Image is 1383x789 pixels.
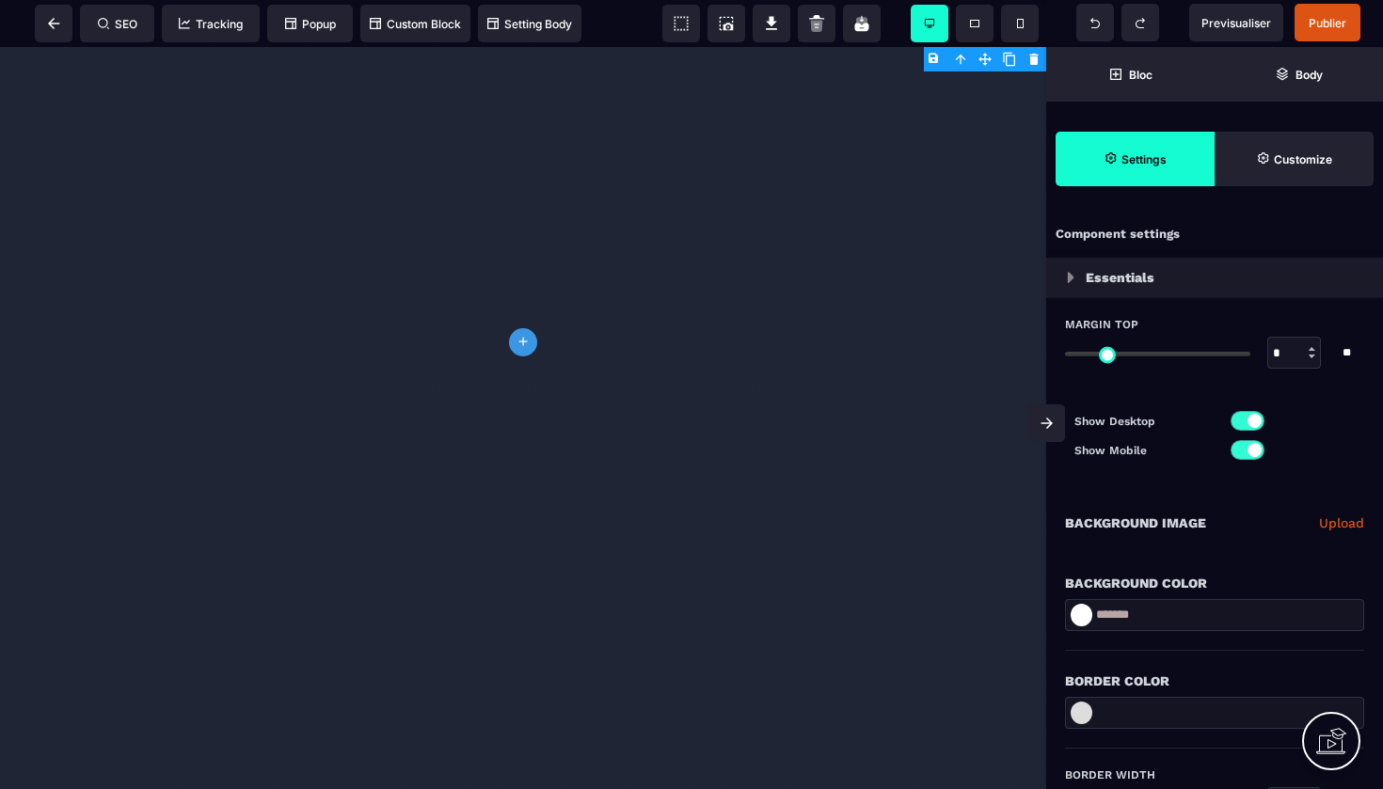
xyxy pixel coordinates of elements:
[1046,47,1215,102] span: Open Blocks
[662,5,700,42] span: View components
[285,17,336,31] span: Popup
[1065,512,1206,534] p: Background Image
[179,17,243,31] span: Tracking
[1319,512,1364,534] a: Upload
[1309,16,1346,30] span: Publier
[1056,132,1215,186] span: Settings
[1086,266,1154,289] p: Essentials
[487,17,572,31] span: Setting Body
[1296,68,1323,82] strong: Body
[1065,317,1138,332] span: Margin Top
[1215,132,1374,186] span: Open Style Manager
[98,17,137,31] span: SEO
[1189,4,1283,41] span: Preview
[1065,670,1364,692] div: Border Color
[1065,572,1364,594] div: Background Color
[370,17,461,31] span: Custom Block
[1067,272,1074,283] img: loading
[1129,68,1152,82] strong: Bloc
[1201,16,1271,30] span: Previsualiser
[1274,152,1332,166] strong: Customize
[1121,152,1167,166] strong: Settings
[1065,767,1155,782] span: Border Width
[1074,441,1215,460] p: Show Mobile
[707,5,745,42] span: Screenshot
[1215,47,1383,102] span: Open Layer Manager
[1074,412,1215,431] p: Show Desktop
[1046,216,1383,253] div: Component settings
